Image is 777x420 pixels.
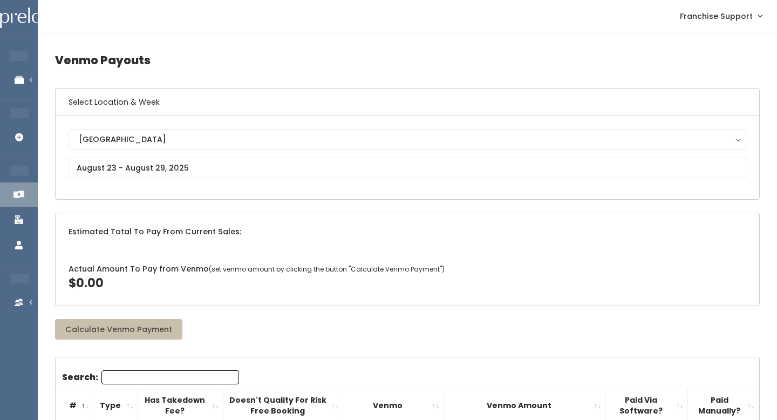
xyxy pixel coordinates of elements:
span: $0.00 [69,275,104,292]
span: (set venmo amount by clicking the button "Calculate Venmo Payment") [209,265,445,274]
div: [GEOGRAPHIC_DATA] [79,133,736,145]
a: Franchise Support [669,4,773,28]
div: Actual Amount To Pay from Venmo [56,250,759,305]
button: [GEOGRAPHIC_DATA] [69,129,746,150]
span: Franchise Support [680,10,753,22]
button: Calculate Venmo Payment [55,319,182,340]
input: August 23 - August 29, 2025 [69,158,746,178]
label: Search: [62,370,239,384]
h4: Venmo Payouts [55,45,760,75]
input: Search: [101,370,239,384]
div: Estimated Total To Pay From Current Sales: [56,213,759,250]
h6: Select Location & Week [56,89,759,116]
